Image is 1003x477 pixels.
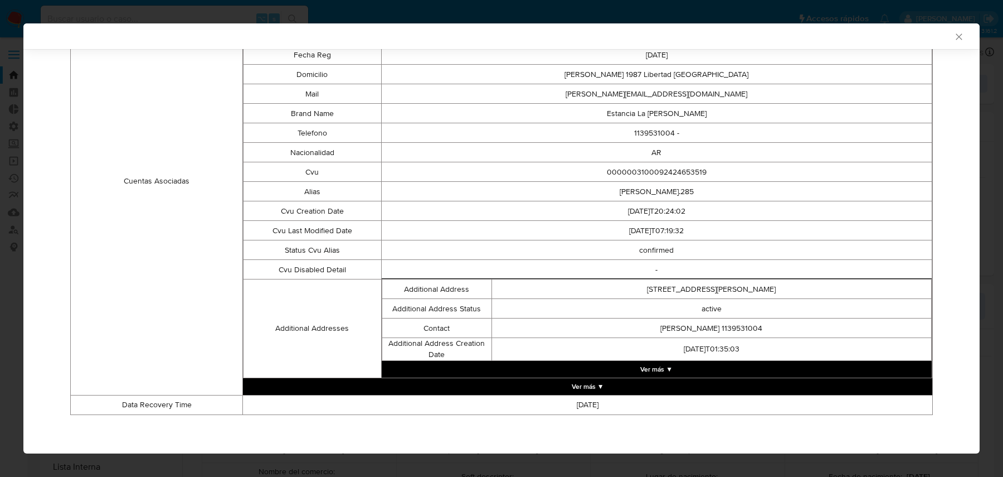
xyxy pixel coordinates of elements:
[244,260,381,280] td: Cvu Disabled Detail
[244,162,381,182] td: Cvu
[381,143,932,162] td: AR
[381,240,932,260] td: confirmed
[244,221,381,240] td: Cvu Last Modified Date
[244,65,381,84] td: Domicilio
[244,84,381,104] td: Mail
[491,338,931,360] td: [DATE]T01:35:03
[491,280,931,299] td: [STREET_ADDRESS][PERSON_NAME]
[381,260,932,280] td: -
[491,319,931,338] td: [PERSON_NAME] 1139531004
[244,182,381,201] td: Alias
[381,201,932,221] td: [DATE]T20:24:02
[953,31,963,41] button: Cerrar ventana
[382,280,491,299] td: Additional Address
[243,378,932,395] button: Expand array
[382,361,932,378] button: Expand array
[381,45,932,65] td: [DATE]
[382,299,491,319] td: Additional Address Status
[491,299,931,319] td: active
[381,84,932,104] td: [PERSON_NAME][EMAIL_ADDRESS][DOMAIN_NAME]
[381,162,932,182] td: 0000003100092424653519
[244,123,381,143] td: Telefono
[244,201,381,221] td: Cvu Creation Date
[243,395,933,415] td: [DATE]
[244,45,381,65] td: Fecha Reg
[381,104,932,123] td: Estancia La [PERSON_NAME]
[381,221,932,240] td: [DATE]T07:19:32
[244,280,381,378] td: Additional Addresses
[71,395,243,415] td: Data Recovery Time
[381,123,932,143] td: 1139531004 -
[381,182,932,201] td: [PERSON_NAME].285
[23,23,980,454] div: closure-recommendation-modal
[382,338,491,360] td: Additional Address Creation Date
[381,65,932,84] td: [PERSON_NAME] 1987 Libertad [GEOGRAPHIC_DATA]
[244,143,381,162] td: Nacionalidad
[244,240,381,260] td: Status Cvu Alias
[244,104,381,123] td: Brand Name
[382,319,491,338] td: Contact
